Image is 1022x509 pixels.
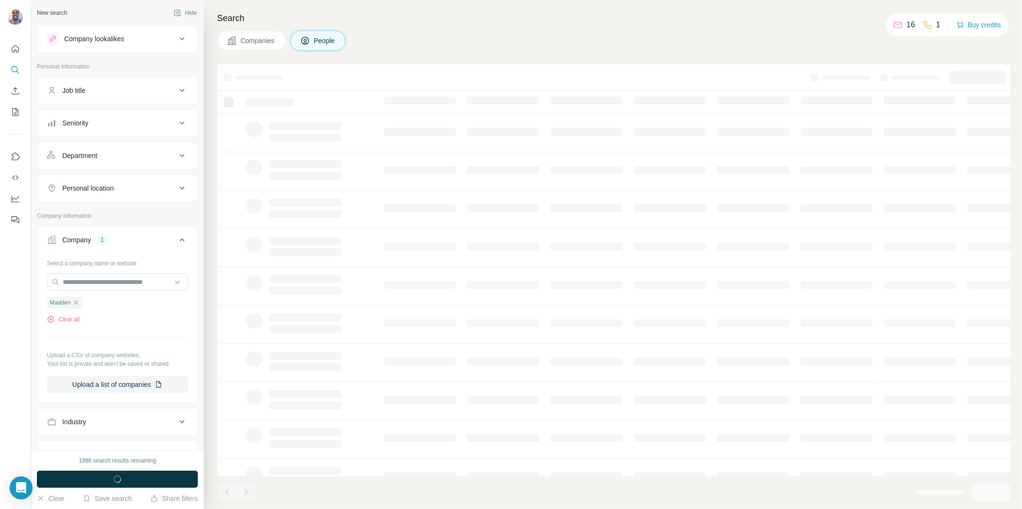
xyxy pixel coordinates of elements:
button: Clear all [47,315,80,324]
button: Clear [37,494,64,503]
img: Avatar [8,10,23,25]
button: Department [37,144,197,167]
button: Save search [83,494,132,503]
p: Your list is private and won't be saved or shared. [47,360,188,368]
button: My lists [8,103,23,121]
div: HQ location [62,450,97,459]
button: Upload a list of companies [47,376,188,393]
div: 1998 search results remaining [79,456,156,465]
p: Company information [37,212,198,220]
button: Feedback [8,211,23,228]
span: People [314,36,336,45]
div: Select a company name or website [47,255,188,268]
button: Use Surfe API [8,169,23,186]
button: Job title [37,79,197,102]
p: Personal information [37,62,198,71]
button: Seniority [37,112,197,135]
div: Job title [62,86,85,95]
button: Share filters [150,494,198,503]
button: Company1 [37,228,197,255]
span: Madden [50,298,70,307]
button: Company lookalikes [37,27,197,50]
div: Open Intercom Messenger [10,476,33,499]
div: Seniority [62,118,88,128]
button: Search [8,61,23,79]
button: Enrich CSV [8,82,23,100]
h4: Search [217,11,1011,25]
button: Personal location [37,177,197,200]
button: Industry [37,410,197,433]
button: Quick start [8,40,23,57]
button: HQ location [37,443,197,466]
p: 1 [936,19,941,31]
p: Upload a CSV of company websites. [47,351,188,360]
button: Dashboard [8,190,23,207]
div: Personal location [62,183,114,193]
div: Company lookalikes [64,34,124,44]
div: Industry [62,417,86,427]
button: Buy credits [956,18,1001,32]
button: Use Surfe on LinkedIn [8,148,23,165]
div: New search [37,9,67,17]
div: Company [62,235,91,245]
span: Companies [241,36,276,45]
div: 1 [97,236,108,244]
p: 16 [907,19,915,31]
div: Department [62,151,97,160]
button: Hide [167,6,204,20]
